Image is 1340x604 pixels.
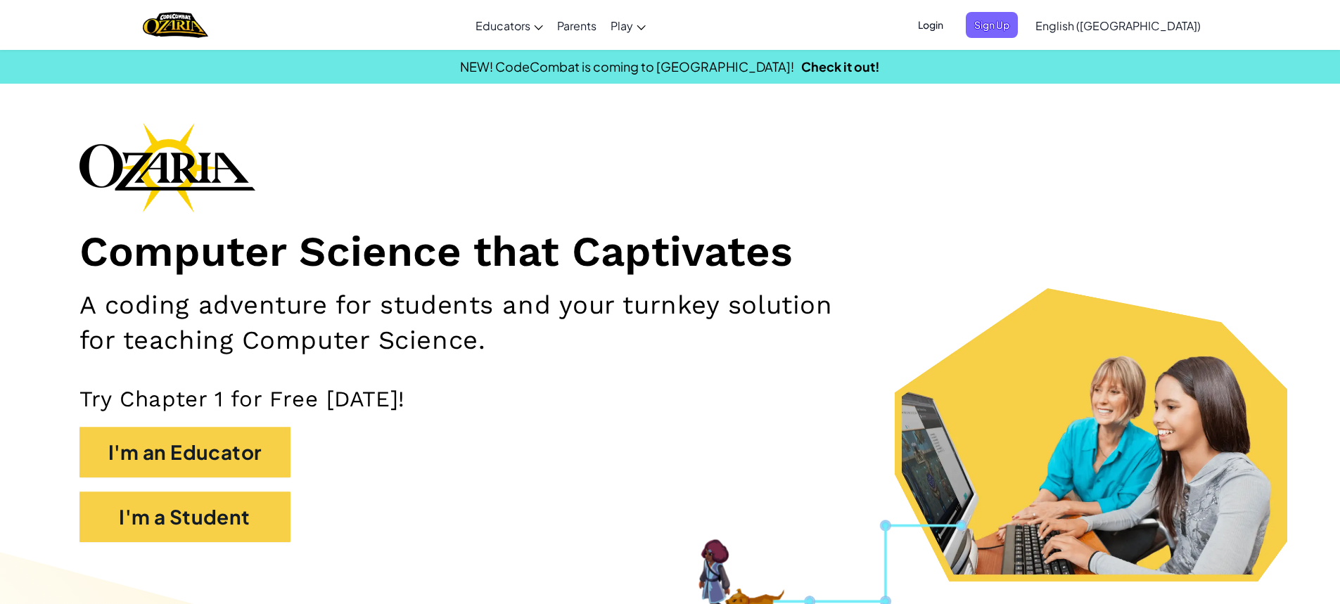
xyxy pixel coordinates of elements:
span: Educators [476,18,530,33]
a: Play [604,6,653,44]
p: Try Chapter 1 for Free [DATE]! [79,385,1261,413]
button: Sign Up [966,12,1018,38]
a: Ozaria by CodeCombat logo [143,11,208,39]
img: Ozaria branding logo [79,122,255,212]
button: Login [910,12,952,38]
h2: A coding adventure for students and your turnkey solution for teaching Computer Science. [79,288,872,357]
h1: Computer Science that Captivates [79,226,1261,278]
button: I'm a Student [79,491,291,542]
a: Check it out! [801,58,880,75]
span: NEW! CodeCombat is coming to [GEOGRAPHIC_DATA]! [460,58,794,75]
button: I'm an Educator [79,427,291,477]
a: Educators [468,6,550,44]
a: Parents [550,6,604,44]
a: English ([GEOGRAPHIC_DATA]) [1028,6,1208,44]
span: English ([GEOGRAPHIC_DATA]) [1035,18,1201,33]
img: Home [143,11,208,39]
span: Play [611,18,633,33]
